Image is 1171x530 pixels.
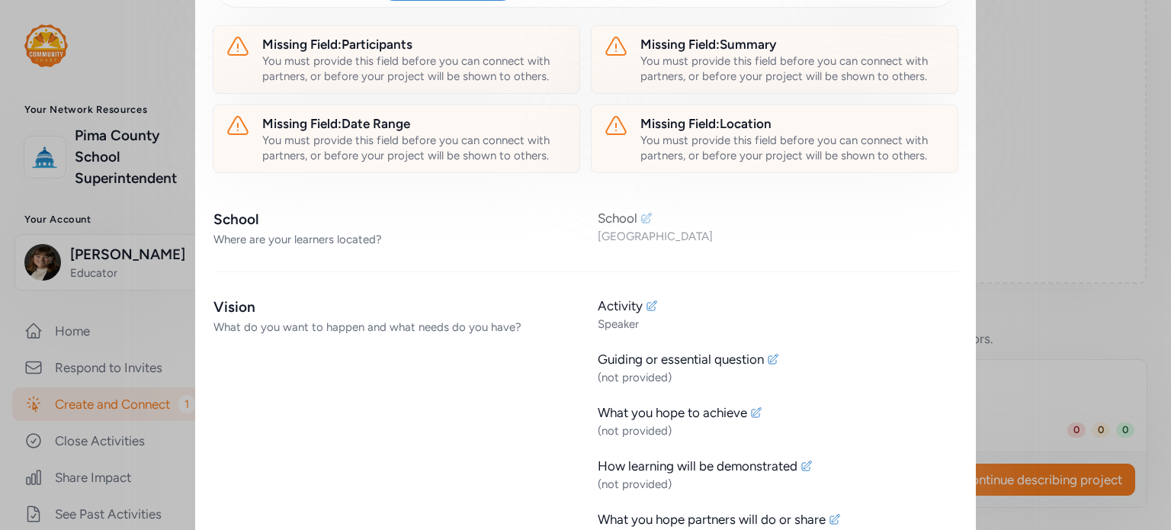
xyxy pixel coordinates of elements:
[598,350,764,368] div: Guiding or essential question
[598,229,958,244] div: [GEOGRAPHIC_DATA]
[213,104,580,173] a: Missing Field:Date RangeYou must provide this field before you can connect with partners, or befo...
[598,209,637,227] div: School
[598,457,797,475] div: How learning will be demonstrated
[598,423,958,438] div: (not provided)
[213,320,573,335] div: What do you want to happen and what needs do you have?
[213,297,573,318] div: Vision
[213,232,573,247] div: Where are your learners located?
[598,510,826,528] div: What you hope partners will do or share
[262,35,567,53] div: Missing Field: Participants
[640,53,945,84] div: You must provide this field before you can connect with partners, or before your project will be ...
[591,104,958,173] a: Missing Field:LocationYou must provide this field before you can connect with partners, or before...
[213,209,573,230] div: School
[598,403,747,422] div: What you hope to achieve
[640,133,945,163] div: You must provide this field before you can connect with partners, or before your project will be ...
[591,25,958,94] a: Missing Field:SummaryYou must provide this field before you can connect with partners, or before ...
[213,25,580,94] a: Missing Field:ParticipantsYou must provide this field before you can connect with partners, or be...
[598,316,958,332] div: Speaker
[640,35,945,53] div: Missing Field: Summary
[262,133,567,163] div: You must provide this field before you can connect with partners, or before your project will be ...
[598,297,643,315] div: Activity
[598,477,958,492] div: (not provided)
[598,370,958,385] div: (not provided)
[640,114,945,133] div: Missing Field: Location
[262,53,567,84] div: You must provide this field before you can connect with partners, or before your project will be ...
[262,114,567,133] div: Missing Field: Date Range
